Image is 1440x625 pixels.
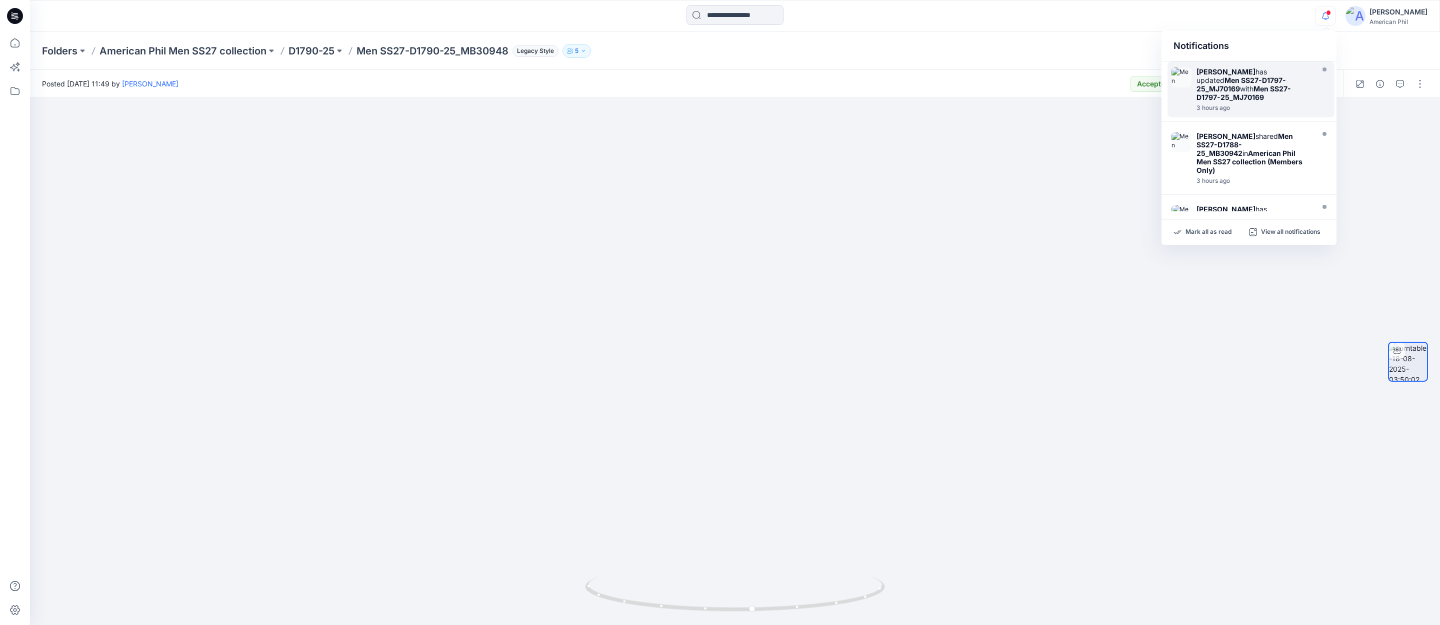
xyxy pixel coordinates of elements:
[1196,132,1311,174] div: shared in
[1196,177,1311,184] div: Monday, August 18, 2025 11:27
[1389,343,1427,381] img: turntable-18-08-2025-03:50:02
[512,45,558,57] span: Legacy Style
[122,79,178,88] a: [PERSON_NAME]
[1171,132,1191,152] img: Men SS27-D1788-25_MB30942
[508,44,558,58] button: Legacy Style
[1369,6,1427,18] div: [PERSON_NAME]
[1345,6,1365,26] img: avatar
[575,45,578,56] p: 5
[1369,18,1427,25] div: American Phil
[42,78,178,89] span: Posted [DATE] 11:49 by
[1196,84,1291,101] strong: Men SS27-D1797-25_MJ70169
[1161,31,1336,61] div: Notifications
[1196,205,1311,239] div: has updated with
[1196,67,1311,101] div: has updated with
[1196,67,1255,76] strong: [PERSON_NAME]
[1196,132,1293,157] strong: Men SS27-D1788-25_MB30942
[1196,149,1302,174] strong: American Phil Men SS27 collection (Members Only)
[1196,76,1286,93] strong: Men SS27-D1797-25_MJ70169
[1171,205,1191,225] img: Men SS27-D1790-25_MB30948
[1196,132,1255,140] strong: [PERSON_NAME]
[356,44,508,58] p: Men SS27-D1790-25_MB30948
[42,44,77,58] a: Folders
[1171,67,1191,87] img: Men SS27-D1797-25_MJ70169
[288,44,334,58] a: D1790-25
[99,44,266,58] a: American Phil Men SS27 collection
[1185,228,1231,237] p: Mark all as read
[1196,205,1255,213] strong: [PERSON_NAME]
[1261,228,1320,237] p: View all notifications
[1196,104,1311,111] div: Monday, August 18, 2025 11:50
[562,44,591,58] button: 5
[1372,76,1388,92] button: Details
